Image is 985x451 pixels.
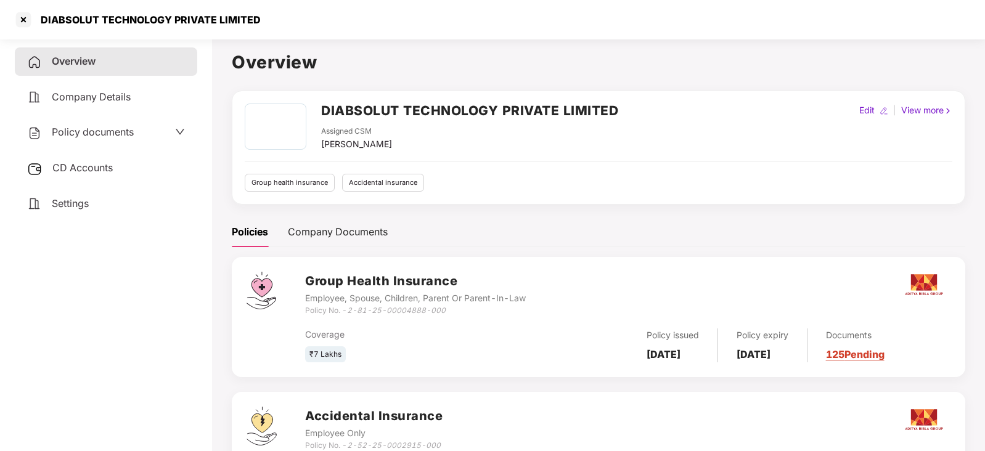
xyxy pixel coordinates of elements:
img: editIcon [880,107,888,115]
div: Employee, Spouse, Children, Parent Or Parent-In-Law [305,291,526,305]
a: 125 Pending [826,348,885,360]
div: Accidental insurance [342,174,424,192]
img: svg+xml;base64,PHN2ZyB4bWxucz0iaHR0cDovL3d3dy53My5vcmcvMjAwMC9zdmciIHdpZHRoPSI0Ny43MTQiIGhlaWdodD... [247,272,276,309]
div: ₹7 Lakhs [305,346,346,363]
img: svg+xml;base64,PHN2ZyB4bWxucz0iaHR0cDovL3d3dy53My5vcmcvMjAwMC9zdmciIHdpZHRoPSIyNCIgaGVpZ2h0PSIyNC... [27,90,42,105]
h3: Accidental Insurance [305,407,443,426]
div: Policies [232,224,268,240]
h3: Group Health Insurance [305,272,526,291]
img: svg+xml;base64,PHN2ZyB4bWxucz0iaHR0cDovL3d3dy53My5vcmcvMjAwMC9zdmciIHdpZHRoPSIyNCIgaGVpZ2h0PSIyNC... [27,197,42,211]
b: [DATE] [737,348,770,360]
span: CD Accounts [52,161,113,174]
div: Policy expiry [737,328,788,342]
div: Company Documents [288,224,388,240]
b: [DATE] [647,348,681,360]
i: 2-81-25-00004888-000 [347,306,446,315]
div: Coverage [305,328,520,341]
div: Policy issued [647,328,699,342]
i: 2-52-25-0002915-000 [347,441,441,450]
img: rightIcon [944,107,952,115]
div: Documents [826,328,885,342]
div: Group health insurance [245,174,335,192]
h1: Overview [232,49,965,76]
img: svg+xml;base64,PHN2ZyB4bWxucz0iaHR0cDovL3d3dy53My5vcmcvMjAwMC9zdmciIHdpZHRoPSIyNCIgaGVpZ2h0PSIyNC... [27,55,42,70]
div: Edit [857,104,877,117]
div: DIABSOLUT TECHNOLOGY PRIVATE LIMITED [33,14,261,26]
img: aditya.png [902,398,946,441]
span: Overview [52,55,96,67]
div: Policy No. - [305,305,526,317]
span: Policy documents [52,126,134,138]
img: svg+xml;base64,PHN2ZyB4bWxucz0iaHR0cDovL3d3dy53My5vcmcvMjAwMC9zdmciIHdpZHRoPSI0OS4zMjEiIGhlaWdodD... [247,407,277,445]
img: svg+xml;base64,PHN2ZyB3aWR0aD0iMjUiIGhlaWdodD0iMjQiIHZpZXdCb3g9IjAgMCAyNSAyNCIgZmlsbD0ibm9uZSIgeG... [27,161,43,176]
div: Employee Only [305,426,443,440]
img: svg+xml;base64,PHN2ZyB4bWxucz0iaHR0cDovL3d3dy53My5vcmcvMjAwMC9zdmciIHdpZHRoPSIyNCIgaGVpZ2h0PSIyNC... [27,126,42,140]
img: aditya.png [902,263,946,306]
div: | [891,104,899,117]
span: down [175,127,185,137]
h2: DIABSOLUT TECHNOLOGY PRIVATE LIMITED [321,100,618,121]
div: [PERSON_NAME] [321,137,392,151]
div: View more [899,104,955,117]
span: Settings [52,197,89,209]
div: Assigned CSM [321,126,392,137]
span: Company Details [52,91,131,103]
